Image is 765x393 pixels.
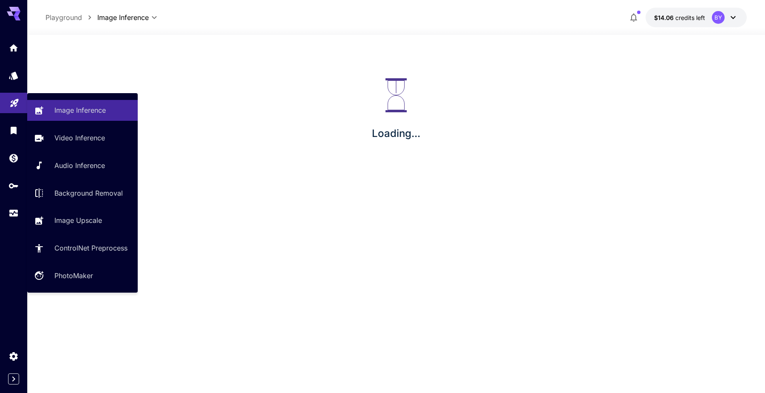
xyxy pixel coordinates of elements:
p: PhotoMaker [54,271,93,281]
span: Image Inference [97,12,149,23]
div: $14.06035 [654,13,705,22]
div: Home [8,43,19,53]
div: Library [8,125,19,136]
div: Wallet [8,153,19,163]
p: Loading... [372,126,420,141]
div: Settings [8,351,19,362]
p: Image Upscale [54,215,102,225]
p: Background Removal [54,188,123,198]
nav: breadcrumb [45,12,97,23]
p: Audio Inference [54,160,105,171]
div: BY [712,11,725,24]
a: Image Upscale [27,210,138,231]
p: Image Inference [54,105,106,115]
div: Playground [9,95,20,105]
span: credits left [675,14,705,21]
p: Playground [45,12,82,23]
div: Models [8,70,19,81]
a: Image Inference [27,100,138,121]
button: Expand sidebar [8,373,19,384]
div: Usage [8,208,19,219]
p: Video Inference [54,133,105,143]
a: Background Removal [27,182,138,203]
a: Audio Inference [27,155,138,176]
button: $14.06035 [646,8,747,27]
a: ControlNet Preprocess [27,238,138,259]
span: $14.06 [654,14,675,21]
a: Video Inference [27,128,138,148]
a: PhotoMaker [27,265,138,286]
p: ControlNet Preprocess [54,243,127,253]
div: API Keys [8,180,19,191]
